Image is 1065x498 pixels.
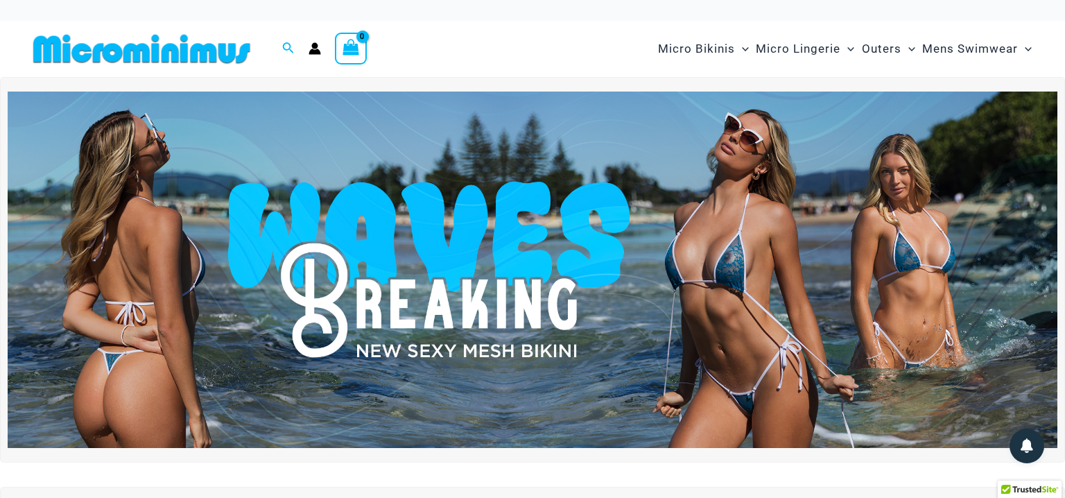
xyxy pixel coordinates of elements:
[862,31,901,67] span: Outers
[28,33,256,65] img: MM SHOP LOGO FLAT
[752,28,858,70] a: Micro LingerieMenu ToggleMenu Toggle
[335,33,367,65] a: View Shopping Cart, empty
[922,31,1018,67] span: Mens Swimwear
[658,31,735,67] span: Micro Bikinis
[756,31,840,67] span: Micro Lingerie
[309,42,321,55] a: Account icon link
[858,28,919,70] a: OutersMenu ToggleMenu Toggle
[840,31,854,67] span: Menu Toggle
[282,40,295,58] a: Search icon link
[8,92,1057,449] img: Waves Breaking Ocean Bikini Pack
[652,26,1037,72] nav: Site Navigation
[735,31,749,67] span: Menu Toggle
[655,28,752,70] a: Micro BikinisMenu ToggleMenu Toggle
[1018,31,1032,67] span: Menu Toggle
[919,28,1035,70] a: Mens SwimwearMenu ToggleMenu Toggle
[901,31,915,67] span: Menu Toggle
